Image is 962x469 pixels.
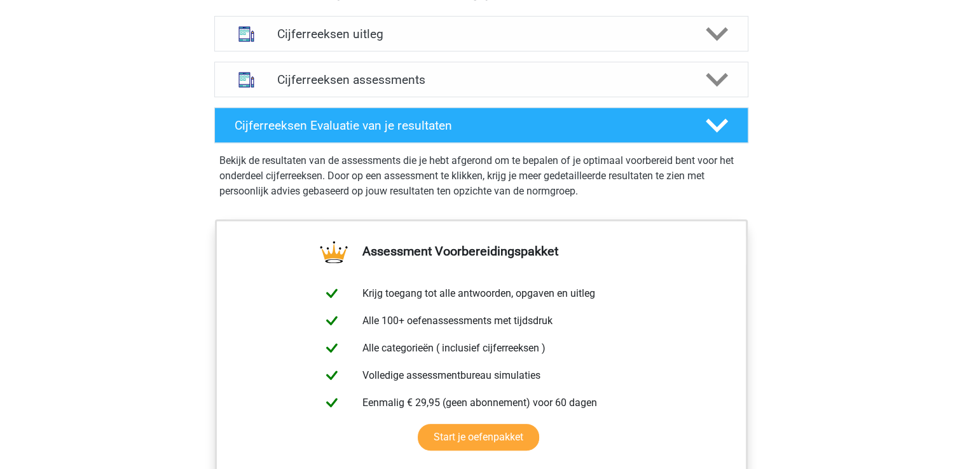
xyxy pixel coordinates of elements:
[277,72,685,87] h4: Cijferreeksen assessments
[230,18,263,50] img: cijferreeksen uitleg
[277,27,685,41] h4: Cijferreeksen uitleg
[209,107,753,143] a: Cijferreeksen Evaluatie van je resultaten
[219,153,743,199] p: Bekijk de resultaten van de assessments die je hebt afgerond om te bepalen of je optimaal voorber...
[209,62,753,97] a: assessments Cijferreeksen assessments
[418,424,539,451] a: Start je oefenpakket
[230,64,263,96] img: cijferreeksen assessments
[209,16,753,51] a: uitleg Cijferreeksen uitleg
[235,118,685,133] h4: Cijferreeksen Evaluatie van je resultaten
